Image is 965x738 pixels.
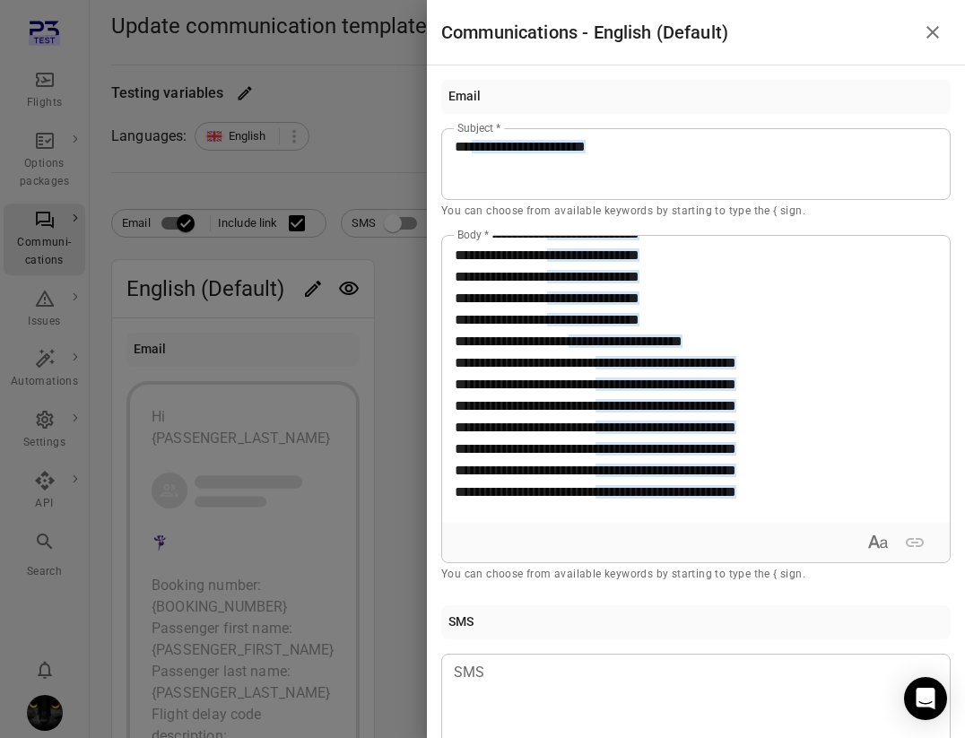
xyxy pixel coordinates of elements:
div: Open Intercom Messenger [904,677,947,720]
p: You can choose from available keywords by starting to type the { sign. [441,203,951,221]
div: Email [448,87,482,107]
h1: Communications - English (Default) [441,18,728,47]
p: You can choose from available keywords by starting to type the { sign. [441,566,951,584]
div: SMS [448,612,474,632]
button: Expand text format [861,525,895,560]
button: Close drawer [915,14,951,50]
div: Rich text formatting [857,522,935,563]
